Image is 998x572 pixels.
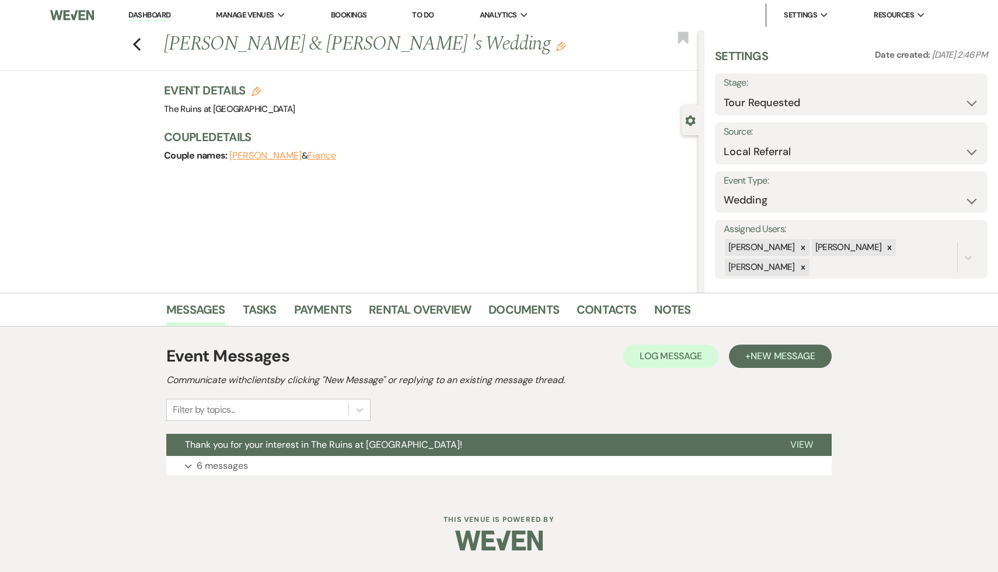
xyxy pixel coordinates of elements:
h3: Settings [715,48,768,73]
img: Weven Logo [50,3,95,27]
h2: Communicate with clients by clicking "New Message" or replying to an existing message thread. [166,373,832,387]
span: New Message [751,350,815,362]
span: Date created: [875,49,932,61]
span: The Ruins at [GEOGRAPHIC_DATA] [164,103,295,115]
h3: Event Details [164,82,295,99]
button: Edit [556,41,566,51]
a: Dashboard [128,10,170,21]
h1: Event Messages [166,344,289,369]
img: Weven Logo [455,520,543,561]
label: Assigned Users: [724,221,979,238]
button: View [772,434,832,456]
span: Resources [874,9,914,21]
a: Notes [654,300,691,326]
button: Log Message [623,345,718,368]
button: +New Message [729,345,832,368]
h3: Couple Details [164,129,687,145]
button: [PERSON_NAME] [229,151,302,160]
h1: [PERSON_NAME] & [PERSON_NAME] 's Wedding [164,30,587,58]
span: Log Message [640,350,702,362]
a: Contacts [577,300,637,326]
button: Thank you for your interest in The Ruins at [GEOGRAPHIC_DATA]! [166,434,772,456]
a: Rental Overview [369,300,471,326]
span: Couple names: [164,149,229,162]
a: Bookings [331,10,367,20]
button: Close lead details [685,114,696,125]
div: Filter by topics... [173,403,235,417]
a: Documents [488,300,559,326]
button: Fiance [308,151,336,160]
span: & [229,150,336,162]
span: [DATE] 2:46 PM [932,49,987,61]
a: Messages [166,300,225,326]
span: View [790,438,813,451]
span: Analytics [480,9,517,21]
label: Event Type: [724,173,979,190]
span: Settings [784,9,817,21]
a: Tasks [243,300,277,326]
label: Source: [724,124,979,141]
div: [PERSON_NAME] [725,259,797,276]
div: [PERSON_NAME] [812,239,884,256]
a: Payments [294,300,352,326]
button: 6 messages [166,456,832,476]
div: [PERSON_NAME] [725,239,797,256]
label: Stage: [724,75,979,92]
a: To Do [412,10,434,20]
span: Thank you for your interest in The Ruins at [GEOGRAPHIC_DATA]! [185,438,462,451]
p: 6 messages [197,458,248,473]
span: Manage Venues [216,9,274,21]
